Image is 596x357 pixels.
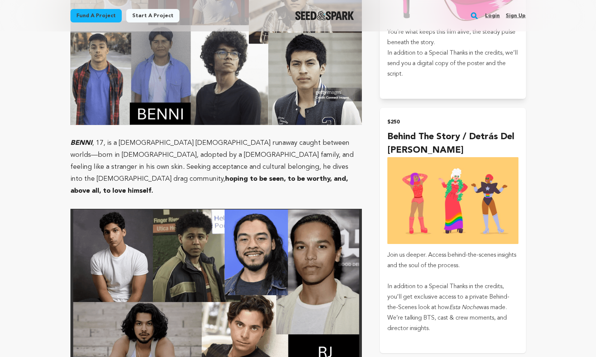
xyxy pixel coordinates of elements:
img: Seed&Spark Logo Dark Mode [295,11,354,20]
span: , 17, is a [DEMOGRAPHIC_DATA] [DEMOGRAPHIC_DATA] runaway caught between worlds—born in [DEMOGRAPH... [70,140,354,182]
a: Seed&Spark Homepage [295,11,354,20]
a: Login [485,10,500,22]
em: BENNI [70,140,92,146]
p: In addition to a Special Thanks in the credits, we’ll send you a digital copy of the poster and t... [387,48,518,79]
em: Esta Noche [449,305,479,311]
a: Sign up [506,10,526,22]
h4: Behind the Story / Detrás del [PERSON_NAME] [387,130,518,157]
p: Join us deeper. Access behind-the-scenes insights and the soul of the process. [387,250,518,271]
a: Start a project [126,9,179,22]
img: incentive [387,157,518,244]
p: In addition to a Special Thanks in the credits, you’ll get exclusive access to a private Behind-t... [387,281,518,334]
button: $250 Behind the Story / Detrás del [PERSON_NAME] incentive Join us deeper. Access behind-the-scen... [380,108,526,354]
a: Fund a project [70,9,122,22]
h2: $250 [387,117,518,127]
p: You’re what keeps this film alive, the steady pulse beneath the story. [387,27,518,48]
